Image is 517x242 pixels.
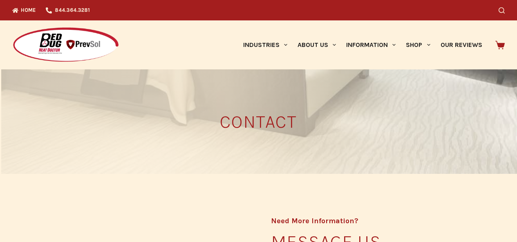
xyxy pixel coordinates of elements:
h3: CONTACT [43,113,474,131]
a: Our Reviews [435,20,487,69]
img: Prevsol/Bed Bug Heat Doctor [12,27,119,63]
nav: Primary [238,20,487,69]
a: About Us [292,20,341,69]
button: Search [499,7,505,13]
a: Industries [238,20,292,69]
a: Information [341,20,401,69]
a: Shop [401,20,435,69]
h4: Need More Information? [271,217,474,224]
